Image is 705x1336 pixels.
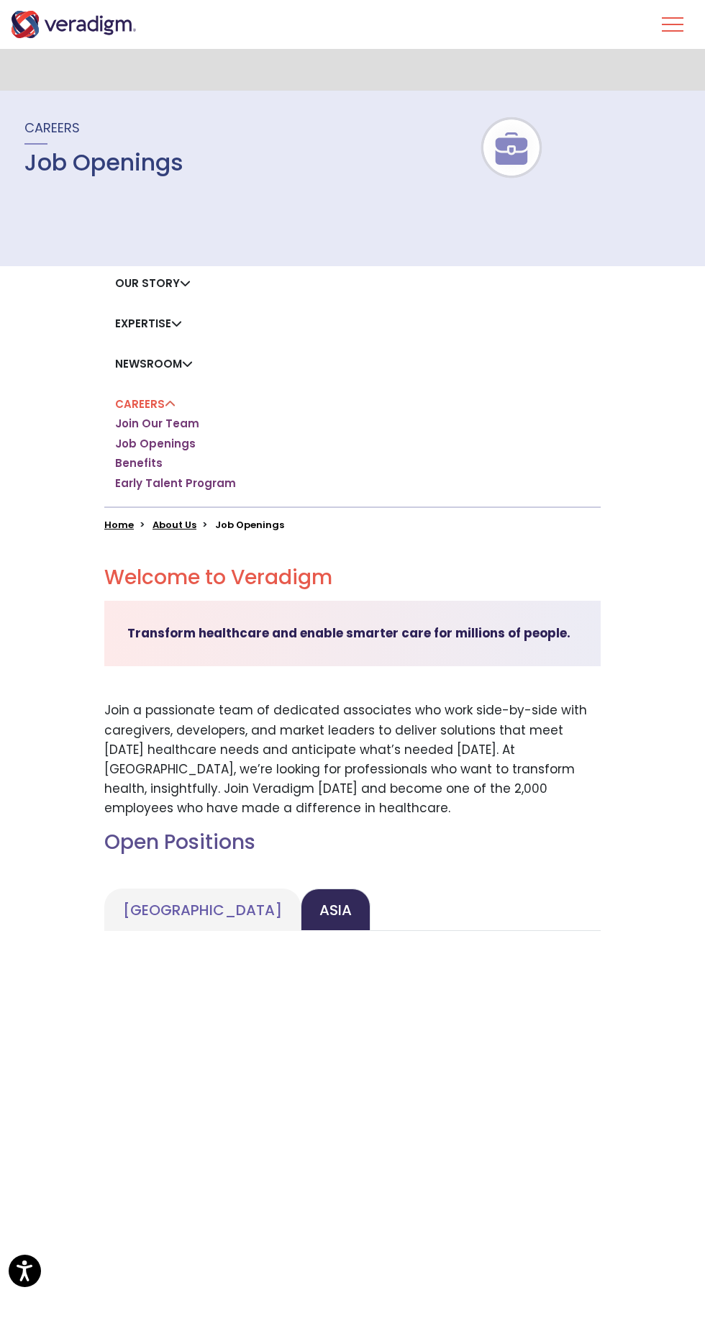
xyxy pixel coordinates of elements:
p: Join a passionate team of dedicated associates who work side-by-side with caregivers, developers,... [104,701,601,818]
a: [GEOGRAPHIC_DATA] [104,889,301,931]
span: Careers [24,119,80,137]
a: Early Talent Program [115,476,236,491]
a: Careers [115,396,176,412]
a: Our Story [115,276,191,291]
h2: Welcome to Veradigm [104,565,601,590]
h1: Job Openings [24,149,183,176]
button: Toggle Navigation Menu [662,6,683,43]
img: Veradigm logo [11,11,137,38]
a: Join Our Team [115,417,199,431]
h2: Open Positions [104,830,601,855]
a: Expertise [115,316,182,331]
a: Benefits [115,456,163,471]
a: Job Openings [115,437,196,451]
a: About Us [153,518,196,532]
a: Home [104,518,134,532]
a: Newsroom [115,356,193,371]
a: Asia [301,889,370,931]
strong: Transform healthcare and enable smarter care for millions of people. [127,624,570,642]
